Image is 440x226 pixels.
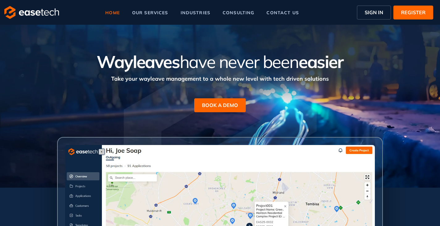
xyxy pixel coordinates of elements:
[401,9,425,16] span: REGISTER
[181,11,210,15] span: industries
[105,11,120,15] span: home
[4,6,59,19] img: logo
[266,11,299,15] span: contact us
[194,98,246,112] button: BOOK A DEMO
[180,51,299,72] span: have never been
[97,51,179,72] span: Wayleaves
[43,71,398,83] div: Take your wayleave management to a whole new level with tech driven solutions
[299,51,343,72] span: easier
[357,6,391,19] button: SIGN IN
[202,101,238,109] span: BOOK A DEMO
[393,6,433,19] button: REGISTER
[365,9,383,16] span: SIGN IN
[132,11,168,15] span: our services
[223,11,254,15] span: consulting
